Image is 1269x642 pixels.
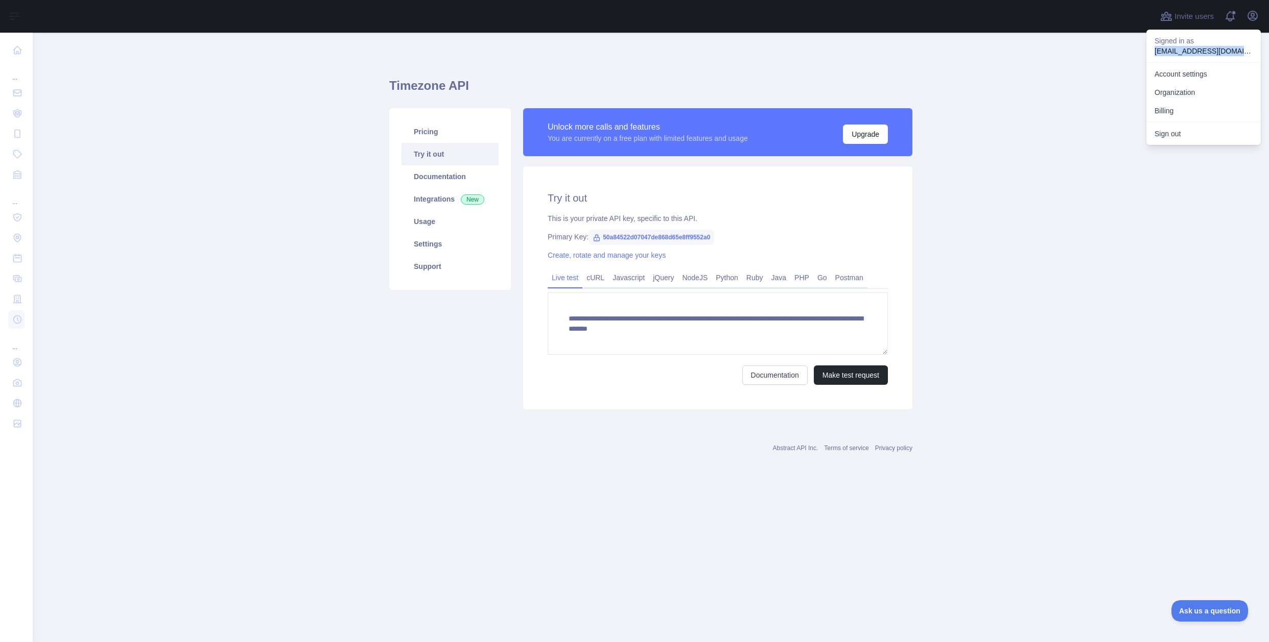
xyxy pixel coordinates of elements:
[589,230,714,245] span: 50a84522d07047de868d65e8ff9552a0
[548,121,748,133] div: Unlock more calls and features
[875,445,912,452] a: Privacy policy
[843,125,888,144] button: Upgrade
[461,194,484,205] span: New
[548,251,666,259] a: Create, rotate and manage your keys
[608,269,649,286] a: Javascript
[1146,65,1261,83] a: Account settings
[548,232,888,242] div: Primary Key:
[712,269,742,286] a: Python
[8,61,25,82] div: ...
[548,213,888,224] div: This is your private API key, specific to this API.
[767,269,791,286] a: Java
[8,331,25,351] div: ...
[1171,600,1249,622] iframe: Toggle Customer Support
[1155,46,1253,56] p: [EMAIL_ADDRESS][DOMAIN_NAME]
[402,143,499,165] a: Try it out
[649,269,678,286] a: jQuery
[8,186,25,206] div: ...
[1155,36,1253,46] p: Signed in as
[814,365,888,385] button: Make test request
[402,120,499,143] a: Pricing
[824,445,868,452] a: Terms of service
[813,269,831,286] a: Go
[678,269,712,286] a: NodeJS
[1146,83,1261,102] a: Organization
[790,269,813,286] a: PHP
[402,165,499,188] a: Documentation
[548,133,748,143] div: You are currently on a free plan with limited features and usage
[1146,102,1261,120] button: Billing
[831,269,867,286] a: Postman
[1174,11,1214,22] span: Invite users
[402,255,499,278] a: Support
[773,445,818,452] a: Abstract API Inc.
[402,233,499,255] a: Settings
[402,188,499,210] a: Integrations New
[742,269,767,286] a: Ruby
[582,269,608,286] a: cURL
[1158,8,1216,24] button: Invite users
[402,210,499,233] a: Usage
[389,78,912,102] h1: Timezone API
[742,365,808,385] a: Documentation
[548,191,888,205] h2: Try it out
[548,269,582,286] a: Live test
[1146,125,1261,143] button: Sign out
